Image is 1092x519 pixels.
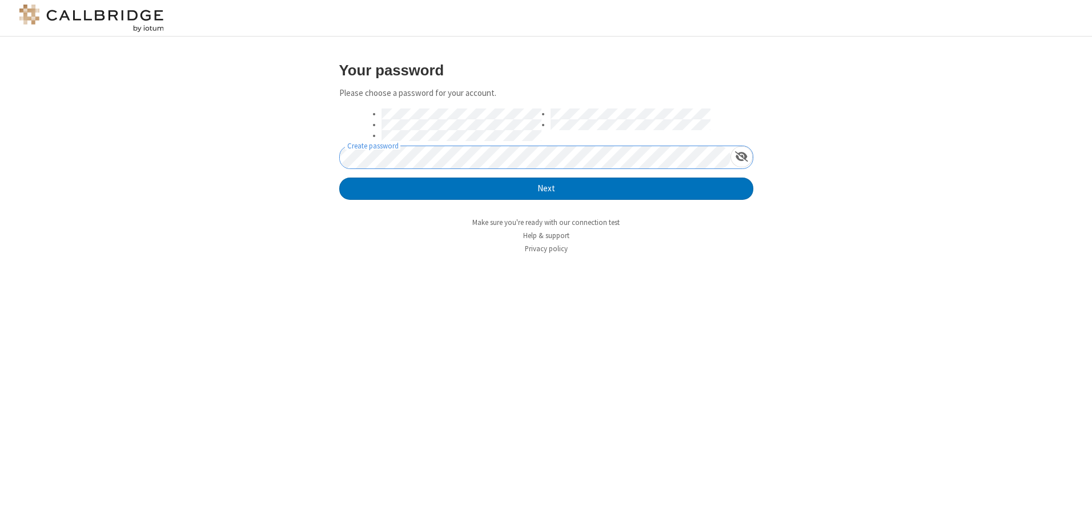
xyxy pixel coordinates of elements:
img: logo@2x.png [17,5,166,32]
a: Help & support [523,231,569,240]
div: Show password [730,146,753,167]
a: Privacy policy [525,244,568,254]
a: Make sure you're ready with our connection test [472,218,620,227]
h3: Your password [339,62,753,78]
p: Please choose a password for your account. [339,87,753,100]
input: Create password [340,146,730,168]
button: Next [339,178,753,200]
